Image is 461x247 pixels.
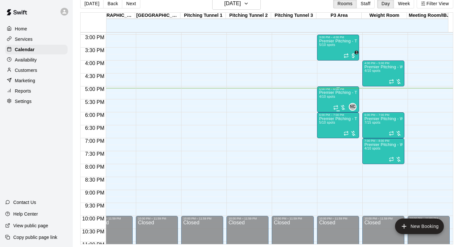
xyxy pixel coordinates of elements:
span: Neal Cotts [351,103,357,111]
div: 7:00 PM – 8:00 PM: Premier Pitching - Weight Room [362,138,404,164]
a: Settings [5,96,68,106]
span: 5:30 PM [83,99,106,105]
div: Neal Cotts [349,103,357,111]
span: NC [350,104,356,110]
span: Recurring event [344,53,349,58]
span: 5:00 PM [83,86,106,92]
div: P3 Area [316,13,362,19]
span: 4/10 spots filled [364,69,380,73]
span: 7:00 PM [83,138,106,144]
button: add [395,219,444,234]
div: 6:00 PM – 7:00 PM: Premier Pitching - Weight Room [362,112,404,138]
div: 5:00 PM – 6:00 PM [319,87,357,91]
div: 4:00 PM – 5:00 PM [364,62,402,65]
div: 10:00 PM – 11:59 PM [364,217,402,220]
span: 4:30 PM [83,73,106,79]
span: 8:00 PM [83,164,106,170]
a: Marketing [5,76,68,85]
span: 7/15 spots filled [364,121,380,124]
a: Home [5,24,68,34]
div: 6:00 PM – 7:00 PM [319,113,357,117]
p: Contact Us [13,199,36,206]
span: 1 / 5 customers have paid [350,52,357,59]
span: 7:30 PM [83,151,106,157]
div: 10:00 PM – 11:59 PM [319,217,357,220]
p: Customers [15,67,37,73]
span: 6:30 PM [83,125,106,131]
span: 6:00 PM [83,112,106,118]
p: Home [15,26,27,32]
div: Pitching Tunnel 2 [226,13,271,19]
p: Help Center [13,211,38,217]
span: 3:30 PM [83,48,106,53]
p: Settings [15,98,32,105]
p: Availability [15,57,37,63]
div: 3:00 PM – 4:00 PM [319,36,357,39]
span: 5/10 spots filled [319,43,335,47]
span: 9:00 PM [83,190,106,196]
p: Calendar [15,46,35,53]
div: 4:00 PM – 5:00 PM: Premier Pitching - Weight Room [362,61,404,86]
p: Services [15,36,33,42]
a: Availability [5,55,68,65]
span: 4/10 spots filled [319,95,335,98]
p: Copy public page link [13,234,57,241]
span: Recurring event [389,79,394,84]
span: 4/10 spots filled [364,147,380,150]
span: Recurring event [344,131,349,136]
p: Marketing [15,77,35,84]
span: 9:30 PM [83,203,106,208]
div: 5:00 PM – 6:00 PM: Premier Pitching - Throwing Group [317,86,359,112]
div: 10:00 PM – 11:59 PM [228,217,267,220]
div: 10:00 PM – 11:59 PM [93,217,131,220]
div: Meeting Room/IBJI [407,13,452,19]
span: 8:30 PM [83,177,106,183]
div: Pitching Tunnel 1 [181,13,226,19]
span: Recurring event [389,131,394,136]
p: Reports [15,88,31,94]
span: 1 [355,51,358,54]
div: 10:00 PM – 11:59 PM [410,217,448,220]
a: Calendar [5,45,68,54]
a: Reports [5,86,68,96]
div: [GEOGRAPHIC_DATA] [135,13,181,19]
div: 6:00 PM – 7:00 PM: Premier Pitching - Throwing Group [317,112,359,138]
span: 5/10 spots filled [319,121,335,124]
span: Recurring event [389,157,394,162]
a: Customers [5,65,68,75]
span: 3:00 PM [83,35,106,40]
div: Weight Room [362,13,407,19]
div: 10:00 PM – 11:59 PM [183,217,221,220]
div: [GEOGRAPHIC_DATA] [90,13,135,19]
p: View public page [13,222,48,229]
div: 6:00 PM – 7:00 PM [364,113,402,117]
div: 3:00 PM – 4:00 PM: Premier Pitching - Throwing Group [317,35,359,61]
div: 7:00 PM – 8:00 PM [364,139,402,142]
span: Recurring event [333,105,338,110]
span: 10:00 PM [81,216,106,221]
span: 10:30 PM [81,229,106,234]
span: 4:00 PM [83,61,106,66]
a: Services [5,34,68,44]
div: 10:00 PM – 11:59 PM [138,217,176,220]
div: 10:00 PM – 11:59 PM [274,217,312,220]
div: Pitching Tunnel 3 [271,13,316,19]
